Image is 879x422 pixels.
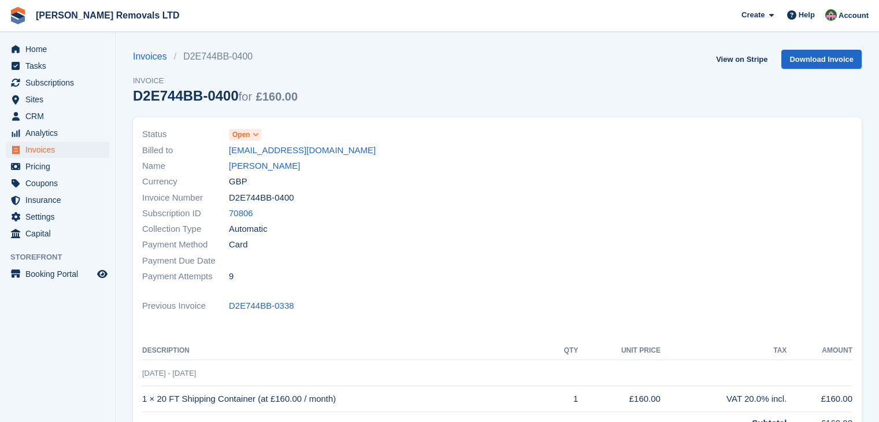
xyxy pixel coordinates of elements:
a: menu [6,41,109,57]
span: Invoices [25,142,95,158]
span: Tasks [25,58,95,74]
a: [EMAIL_ADDRESS][DOMAIN_NAME] [229,144,376,157]
a: Open [229,128,261,141]
a: menu [6,209,109,225]
span: Insurance [25,192,95,208]
span: Help [799,9,815,21]
img: stora-icon-8386f47178a22dfd0bd8f6a31ec36ba5ce8667c1dd55bd0f319d3a0aa187defe.svg [9,7,27,24]
a: View on Stripe [711,50,772,69]
span: Subscription ID [142,207,229,220]
a: menu [6,75,109,91]
a: Preview store [95,267,109,281]
span: Billed to [142,144,229,157]
a: [PERSON_NAME] [229,160,300,173]
span: Invoice [133,75,298,87]
a: [PERSON_NAME] Removals LTD [31,6,184,25]
span: Status [142,128,229,141]
a: menu [6,266,109,282]
span: Automatic [229,223,268,236]
span: Card [229,238,248,251]
span: Payment Due Date [142,254,229,268]
span: Currency [142,175,229,188]
div: VAT 20.0% incl. [661,393,787,406]
th: Tax [661,342,787,360]
span: CRM [25,108,95,124]
span: £160.00 [256,90,298,103]
span: [DATE] - [DATE] [142,369,196,377]
span: GBP [229,175,247,188]
a: menu [6,192,109,208]
a: menu [6,158,109,175]
a: menu [6,142,109,158]
span: Subscriptions [25,75,95,91]
span: Payment Method [142,238,229,251]
span: for [239,90,252,103]
a: menu [6,175,109,191]
span: Settings [25,209,95,225]
a: Download Invoice [781,50,862,69]
nav: breadcrumbs [133,50,298,64]
a: menu [6,108,109,124]
a: menu [6,58,109,74]
span: Create [741,9,765,21]
img: Paul Withers [825,9,837,21]
a: menu [6,91,109,108]
span: Payment Attempts [142,270,229,283]
th: Description [142,342,548,360]
td: 1 × 20 FT Shipping Container (at £160.00 / month) [142,386,548,412]
span: Pricing [25,158,95,175]
span: Previous Invoice [142,299,229,313]
a: menu [6,225,109,242]
td: £160.00 [787,386,852,412]
span: D2E744BB-0400 [229,191,294,205]
th: QTY [548,342,578,360]
span: Analytics [25,125,95,141]
span: Invoice Number [142,191,229,205]
td: £160.00 [578,386,661,412]
span: Sites [25,91,95,108]
span: Open [232,129,250,140]
span: Coupons [25,175,95,191]
a: menu [6,125,109,141]
span: 9 [229,270,233,283]
span: Storefront [10,251,115,263]
span: Home [25,41,95,57]
span: Capital [25,225,95,242]
td: 1 [548,386,578,412]
a: 70806 [229,207,253,220]
span: Account [839,10,869,21]
div: D2E744BB-0400 [133,88,298,103]
span: Name [142,160,229,173]
span: Collection Type [142,223,229,236]
th: Amount [787,342,852,360]
span: Booking Portal [25,266,95,282]
th: Unit Price [578,342,661,360]
a: D2E744BB-0338 [229,299,294,313]
a: Invoices [133,50,174,64]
